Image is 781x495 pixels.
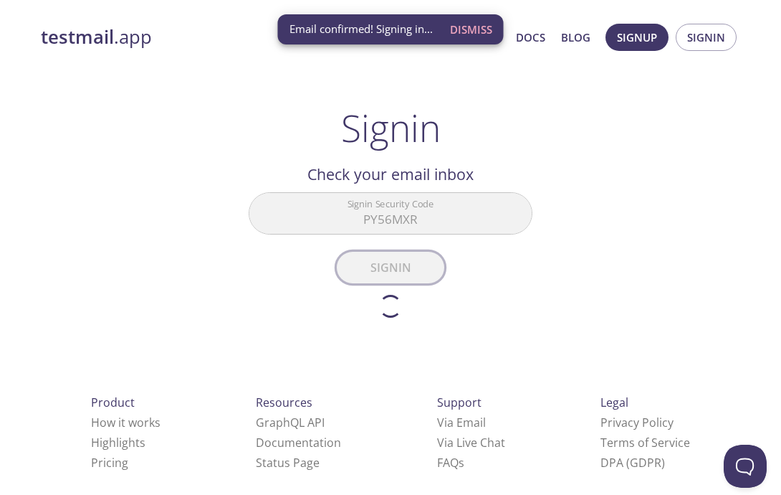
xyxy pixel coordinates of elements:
span: Legal [600,395,628,410]
a: Via Email [437,415,486,430]
a: Highlights [91,435,145,451]
a: testmail.app [41,25,378,49]
a: DPA (GDPR) [600,455,665,471]
button: Dismiss [444,16,498,43]
a: Blog [561,28,590,47]
strong: testmail [41,24,114,49]
a: GraphQL API [256,415,325,430]
span: Signin [687,28,725,47]
button: Signin [676,24,737,51]
button: Signup [605,24,669,51]
span: Email confirmed! Signing in... [289,22,433,37]
h1: Signin [341,106,441,149]
a: Terms of Service [600,435,690,451]
a: Pricing [91,455,128,471]
a: Documentation [256,435,341,451]
span: s [459,455,464,471]
span: Resources [256,395,312,410]
a: FAQ [437,455,464,471]
h2: Check your email inbox [249,162,532,187]
span: Dismiss [450,20,492,39]
a: Privacy Policy [600,415,674,430]
a: Docs [516,28,545,47]
iframe: Help Scout Beacon - Open [724,445,767,488]
a: Via Live Chat [437,435,505,451]
span: Product [91,395,135,410]
span: Support [437,395,481,410]
a: Status Page [256,455,320,471]
span: Signup [617,28,657,47]
a: How it works [91,415,160,430]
